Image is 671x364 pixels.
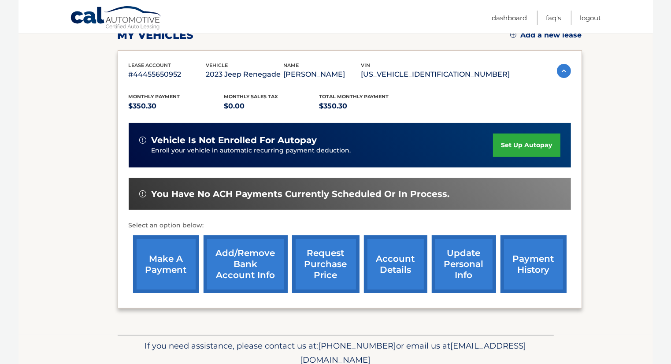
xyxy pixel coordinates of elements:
[224,93,278,100] span: Monthly sales Tax
[129,100,224,112] p: $350.30
[319,93,389,100] span: Total Monthly Payment
[319,100,415,112] p: $350.30
[129,220,571,231] p: Select an option below:
[152,135,317,146] span: vehicle is not enrolled for autopay
[152,189,450,200] span: You have no ACH payments currently scheduled or in process.
[319,341,397,351] span: [PHONE_NUMBER]
[500,235,567,293] a: payment history
[118,29,194,42] h2: my vehicles
[224,100,319,112] p: $0.00
[546,11,561,25] a: FAQ's
[292,235,360,293] a: request purchase price
[361,62,371,68] span: vin
[557,64,571,78] img: accordion-active.svg
[580,11,601,25] a: Logout
[493,134,560,157] a: set up autopay
[432,235,496,293] a: update personal info
[129,93,180,100] span: Monthly Payment
[139,137,146,144] img: alert-white.svg
[206,68,284,81] p: 2023 Jeep Renegade
[510,31,582,40] a: Add a new lease
[129,62,171,68] span: lease account
[133,235,199,293] a: make a payment
[152,146,493,156] p: Enroll your vehicle in automatic recurring payment deduction.
[510,32,516,38] img: add.svg
[364,235,427,293] a: account details
[284,62,299,68] span: name
[206,62,228,68] span: vehicle
[361,68,510,81] p: [US_VEHICLE_IDENTIFICATION_NUMBER]
[70,6,163,31] a: Cal Automotive
[139,190,146,197] img: alert-white.svg
[284,68,361,81] p: [PERSON_NAME]
[204,235,288,293] a: Add/Remove bank account info
[129,68,206,81] p: #44455650952
[492,11,527,25] a: Dashboard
